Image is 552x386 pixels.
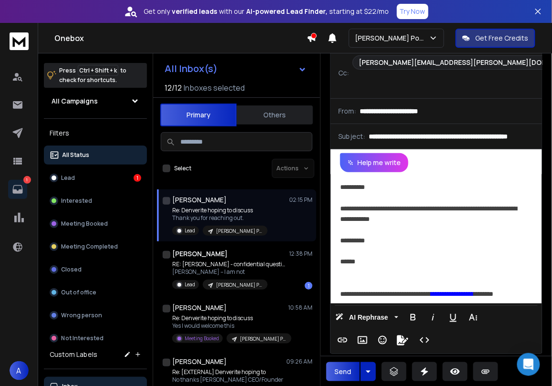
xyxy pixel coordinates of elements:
button: Out of office [44,283,147,302]
p: Out of office [61,289,96,296]
img: logo [10,32,29,50]
button: Italic (Ctrl+I) [424,308,442,327]
p: Re: [EXTERNAL] Denverite hoping to [172,368,287,376]
p: Get only with our starting at $22/mo [144,7,389,16]
span: AI Rephrase [347,313,390,322]
button: Try Now [397,4,428,19]
p: Re: Denverite hoping to discuss [172,207,268,214]
button: AI Rephrase [333,308,400,327]
p: Cc: [338,68,349,78]
p: Lead [185,227,195,234]
button: Bold (Ctrl+B) [404,308,422,327]
h1: [PERSON_NAME] [172,195,227,205]
a: 1 [8,180,27,199]
p: RE: [PERSON_NAME] - confidential question [172,261,287,268]
strong: AI-powered Lead Finder, [247,7,328,16]
button: Get Free Credits [456,29,535,48]
p: Interested [61,197,92,205]
button: Emoticons [374,331,392,350]
p: Thank you for reaching out. [172,214,268,222]
button: A [10,361,29,380]
p: 02:15 PM [289,196,312,204]
button: More Text [464,308,482,327]
p: All Status [62,151,89,159]
button: All Status [44,146,147,165]
button: Primary [160,104,237,126]
p: Get Free Credits [476,33,529,43]
p: Closed [61,266,82,273]
button: Insert Image (Ctrl+P) [354,331,372,350]
p: Not Interested [61,334,104,342]
button: Signature [394,331,412,350]
p: Meeting Completed [61,243,118,250]
button: Closed [44,260,147,279]
h3: Custom Labels [50,350,97,359]
h3: Filters [44,126,147,140]
h3: Inboxes selected [184,82,245,94]
button: Not Interested [44,329,147,348]
div: 1 [134,174,141,182]
button: Wrong person [44,306,147,325]
p: Press to check for shortcuts. [59,66,126,85]
p: [PERSON_NAME] Point [216,228,262,235]
button: Help me write [340,153,408,172]
button: Interested [44,191,147,210]
p: [PERSON_NAME] Point [355,33,429,43]
p: Subject: [338,132,365,141]
p: [PERSON_NAME] Point [240,335,286,343]
p: 09:26 AM [286,358,312,365]
button: Code View [416,331,434,350]
button: Meeting Booked [44,214,147,233]
p: Try Now [400,7,426,16]
p: Wrong person [61,312,102,319]
button: Meeting Completed [44,237,147,256]
div: 1 [305,282,312,290]
p: Lead [185,281,195,288]
span: Ctrl + Shift + k [78,65,118,76]
button: Underline (Ctrl+U) [444,308,462,327]
p: 1 [23,176,31,184]
h1: [PERSON_NAME] [172,357,227,366]
span: 12 / 12 [165,82,182,94]
h1: Onebox [54,32,307,44]
button: All Campaigns [44,92,147,111]
p: Meeting Booked [185,335,219,342]
p: Re: Denverite hoping to discuss [172,314,287,322]
p: 12:38 PM [289,250,312,258]
button: All Inbox(s) [157,59,314,78]
p: No thanks [PERSON_NAME] CEO/Founder [172,376,287,384]
h1: All Inbox(s) [165,64,218,73]
p: [PERSON_NAME] Point [216,282,262,289]
p: 10:58 AM [288,304,312,312]
button: Others [237,104,313,125]
button: Lead1 [44,168,147,188]
p: Lead [61,174,75,182]
p: Yes I would welcome this [172,322,287,330]
p: From: [338,106,356,116]
label: Select [174,165,191,172]
button: Send [326,362,360,381]
h1: All Campaigns [52,96,98,106]
h1: [PERSON_NAME] [172,249,228,259]
div: Open Intercom Messenger [517,353,540,376]
p: Meeting Booked [61,220,108,228]
h1: [PERSON_NAME] [172,303,227,313]
p: [PERSON_NAME] – I am not [172,268,287,276]
strong: verified leads [172,7,218,16]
